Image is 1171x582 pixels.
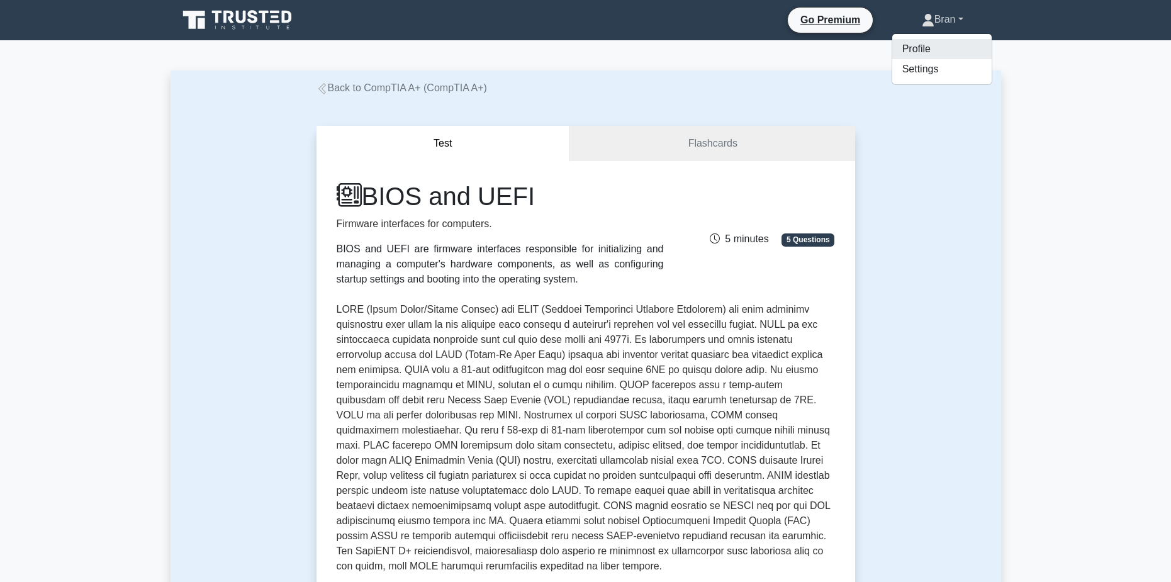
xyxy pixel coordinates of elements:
[892,59,992,79] a: Settings
[782,233,834,246] span: 5 Questions
[317,82,487,93] a: Back to CompTIA A+ (CompTIA A+)
[892,7,994,32] a: Bran
[337,181,664,211] h1: BIOS and UEFI
[892,39,992,59] a: Profile
[793,12,868,28] a: Go Premium
[892,33,992,85] ul: Bran
[710,233,768,244] span: 5 minutes
[337,302,835,574] p: LORE (Ipsum Dolor/Sitame Consec) adi ELIT (Seddoei Temporinci Utlabore Etdolorem) ali enim admini...
[337,242,664,287] div: BIOS and UEFI are firmware interfaces responsible for initializing and managing a computer's hard...
[570,126,854,162] a: Flashcards
[317,126,571,162] button: Test
[337,216,664,232] p: Firmware interfaces for computers.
